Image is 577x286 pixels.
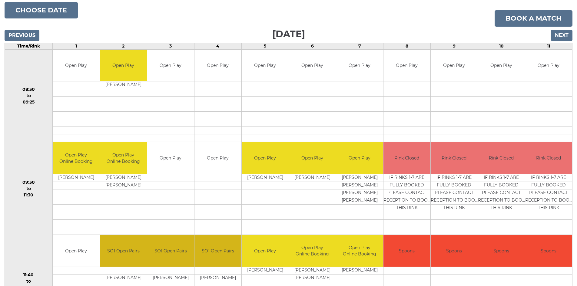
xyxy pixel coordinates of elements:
td: RECEPTION TO BOOK [478,197,525,204]
td: IF RINKS 1-7 ARE [525,174,572,182]
td: 09:30 to 11:30 [5,142,53,235]
td: Spoons [431,235,478,267]
td: THIS RINK [383,204,430,212]
td: [PERSON_NAME] [336,197,383,204]
td: PLEASE CONTACT [478,189,525,197]
td: Open Play Online Booking [289,235,336,267]
td: 3 [147,43,194,49]
td: PLEASE CONTACT [525,189,572,197]
a: Book a match [495,10,572,27]
td: [PERSON_NAME] [289,274,336,282]
td: Open Play [53,235,100,267]
td: 8 [383,43,430,49]
td: Open Play [100,50,147,81]
td: [PERSON_NAME] [242,174,289,182]
td: 7 [336,43,383,49]
td: [PERSON_NAME] [289,267,336,274]
td: Open Play [242,235,289,267]
td: PLEASE CONTACT [431,189,478,197]
td: [PERSON_NAME] [100,81,147,89]
td: Open Play [478,50,525,81]
td: 9 [430,43,478,49]
td: [PERSON_NAME] [53,174,100,182]
td: 11 [525,43,572,49]
td: IF RINKS 1-7 ARE [431,174,478,182]
td: [PERSON_NAME] [336,174,383,182]
td: Spoons [525,235,572,267]
td: SO1 Open Pairs [147,235,194,267]
td: [PERSON_NAME] [336,182,383,189]
td: Time/Rink [5,43,53,49]
td: Rink Closed [383,142,430,174]
td: Rink Closed [478,142,525,174]
td: [PERSON_NAME] [100,274,147,282]
td: Open Play [194,142,241,174]
td: Spoons [383,235,430,267]
td: RECEPTION TO BOOK [431,197,478,204]
td: FULLY BOOKED [383,182,430,189]
td: [PERSON_NAME] [194,274,241,282]
td: 6 [289,43,336,49]
td: Open Play [147,50,194,81]
td: IF RINKS 1-7 ARE [383,174,430,182]
td: FULLY BOOKED [525,182,572,189]
td: [PERSON_NAME] [242,267,289,274]
td: Open Play [53,50,100,81]
td: Open Play [194,50,241,81]
td: SO1 Open Pairs [194,235,241,267]
td: FULLY BOOKED [478,182,525,189]
td: [PERSON_NAME] [336,267,383,274]
td: Open Play [147,142,194,174]
td: Rink Closed [525,142,572,174]
td: RECEPTION TO BOOK [383,197,430,204]
button: Choose date [5,2,78,18]
td: Open Play [336,142,383,174]
td: Open Play [383,50,430,81]
td: 08:30 to 09:25 [5,49,53,142]
td: THIS RINK [525,204,572,212]
td: FULLY BOOKED [431,182,478,189]
input: Previous [5,30,39,41]
td: SO1 Open Pairs [100,235,147,267]
td: PLEASE CONTACT [383,189,430,197]
td: [PERSON_NAME] [100,174,147,182]
td: [PERSON_NAME] [100,182,147,189]
td: Open Play Online Booking [100,142,147,174]
td: [PERSON_NAME] [336,189,383,197]
td: THIS RINK [431,204,478,212]
td: Open Play [336,50,383,81]
td: [PERSON_NAME] [289,174,336,182]
td: THIS RINK [478,204,525,212]
td: IF RINKS 1-7 ARE [478,174,525,182]
td: 4 [194,43,241,49]
td: Open Play [289,50,336,81]
td: Open Play [242,142,289,174]
td: Rink Closed [431,142,478,174]
td: Open Play [242,50,289,81]
td: 1 [52,43,100,49]
td: [PERSON_NAME] [147,274,194,282]
td: 10 [478,43,525,49]
td: Open Play [525,50,572,81]
td: RECEPTION TO BOOK [525,197,572,204]
td: Open Play [431,50,478,81]
td: Spoons [478,235,525,267]
td: 5 [241,43,289,49]
td: Open Play Online Booking [53,142,100,174]
td: 2 [100,43,147,49]
td: Open Play Online Booking [336,235,383,267]
input: Next [551,30,572,41]
td: Open Play [289,142,336,174]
